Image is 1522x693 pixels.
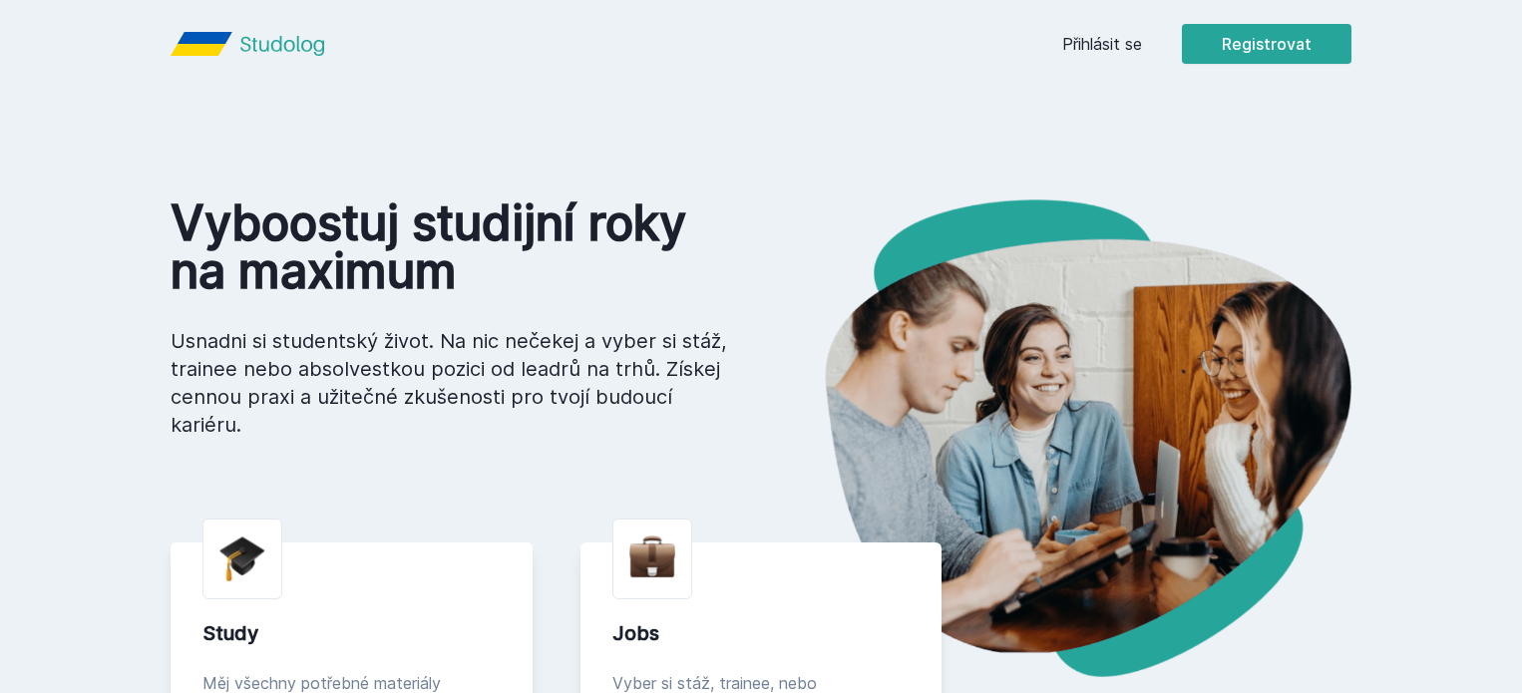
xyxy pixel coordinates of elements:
button: Registrovat [1182,24,1351,64]
div: Jobs [612,619,911,647]
div: Study [202,619,501,647]
p: Usnadni si studentský život. Na nic nečekej a vyber si stáž, trainee nebo absolvestkou pozici od ... [171,327,729,439]
a: Přihlásit se [1062,32,1142,56]
img: graduation-cap.png [219,535,265,582]
img: briefcase.png [629,531,675,582]
h1: Vyboostuj studijní roky na maximum [171,199,729,295]
img: hero.png [761,199,1351,677]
